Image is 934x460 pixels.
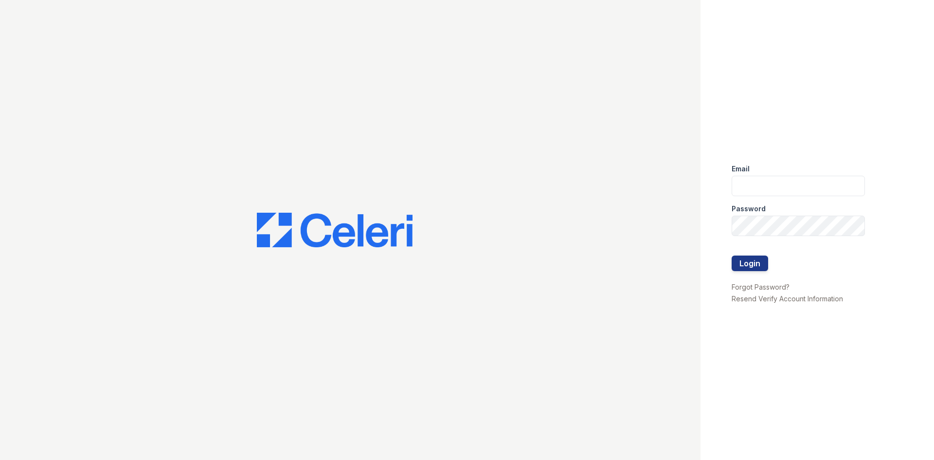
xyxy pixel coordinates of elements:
[732,283,790,291] a: Forgot Password?
[732,294,843,303] a: Resend Verify Account Information
[732,256,768,271] button: Login
[732,164,750,174] label: Email
[732,204,766,214] label: Password
[257,213,413,248] img: CE_Logo_Blue-a8612792a0a2168367f1c8372b55b34899dd931a85d93a1a3d3e32e68fde9ad4.png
